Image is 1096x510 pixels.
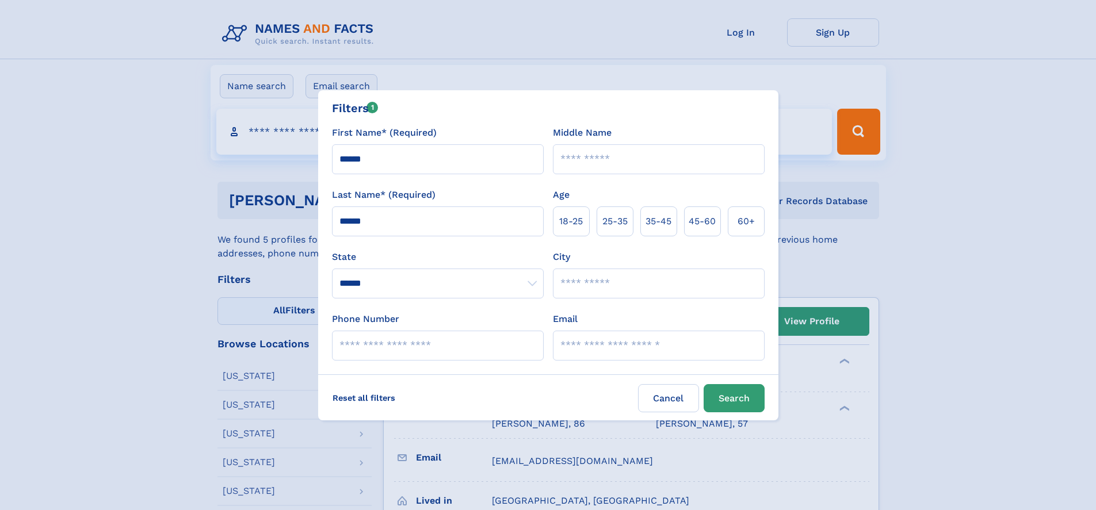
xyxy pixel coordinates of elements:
label: Age [553,188,570,202]
label: Cancel [638,384,699,412]
span: 35‑45 [646,214,671,228]
span: 18‑25 [559,214,583,228]
span: 45‑60 [689,214,716,228]
label: State [332,250,544,264]
div: Filters [332,99,379,117]
span: 25‑35 [602,214,628,228]
label: City [553,250,570,264]
button: Search [704,384,765,412]
span: 60+ [738,214,755,228]
label: Last Name* (Required) [332,188,436,202]
label: Reset all filters [325,384,403,412]
label: Email [553,312,578,326]
label: First Name* (Required) [332,126,437,140]
label: Middle Name [553,126,612,140]
label: Phone Number [332,312,399,326]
